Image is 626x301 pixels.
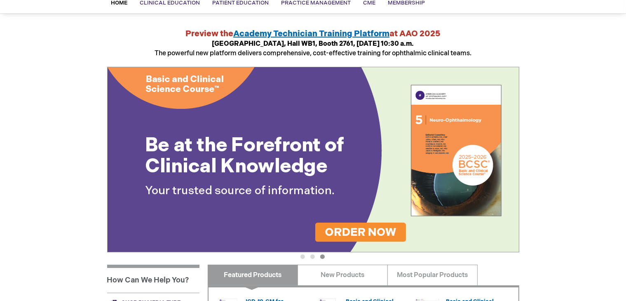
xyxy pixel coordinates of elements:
button: 2 of 3 [310,254,315,259]
a: Most Popular Products [387,265,478,285]
button: 3 of 3 [320,254,325,259]
strong: Preview the at AAO 2025 [185,29,441,39]
strong: [GEOGRAPHIC_DATA], Hall WB1, Booth 2761, [DATE] 10:30 a.m. [212,40,414,48]
button: 1 of 3 [300,254,305,259]
a: New Products [298,265,388,285]
a: Academy Technician Training Platform [233,29,389,39]
h1: How Can We Help You? [107,265,199,293]
a: Featured Products [208,265,298,285]
span: The powerful new platform delivers comprehensive, cost-effective training for ophthalmic clinical... [155,40,471,57]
